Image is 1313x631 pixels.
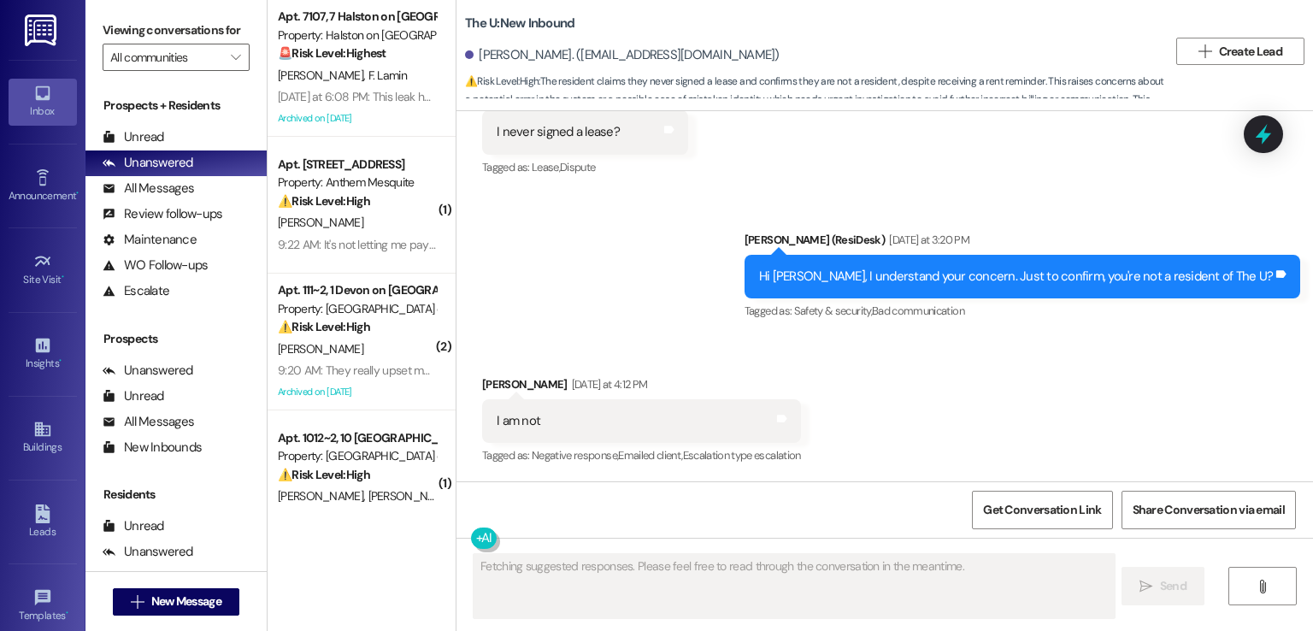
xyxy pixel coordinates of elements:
[278,215,363,230] span: [PERSON_NAME]
[278,300,436,318] div: Property: [GEOGRAPHIC_DATA] on [GEOGRAPHIC_DATA]
[278,174,436,192] div: Property: Anthem Mesquite
[885,231,969,249] div: [DATE] at 3:20 PM
[1139,580,1152,593] i: 
[278,447,436,465] div: Property: [GEOGRAPHIC_DATA] on [GEOGRAPHIC_DATA]
[1256,580,1269,593] i: 
[103,154,193,172] div: Unanswered
[131,595,144,609] i: 
[276,108,438,129] div: Archived on [DATE]
[76,187,79,199] span: •
[103,231,197,249] div: Maintenance
[103,282,169,300] div: Escalate
[568,375,648,393] div: [DATE] at 4:12 PM
[103,362,193,380] div: Unanswered
[278,237,588,252] div: 9:22 AM: It's not letting me pay parcel online and rest in person
[9,331,77,377] a: Insights •
[560,160,595,174] span: Dispute
[759,268,1273,286] div: Hi [PERSON_NAME], I understand your concern. Just to confirm, you're not a resident of The U?
[532,160,560,174] span: Lease ,
[25,15,60,46] img: ResiDesk Logo
[474,554,1114,618] textarea: Fetching suggested responses. Please feel free to read through the conversation in the meantime.
[103,257,208,274] div: WO Follow-ups
[278,193,370,209] strong: ⚠️ Risk Level: High
[1160,577,1186,595] span: Send
[278,363,1256,378] div: 9:20 AM: They really upset me why I keep getting charge after after charge after charge something...
[745,298,1300,323] div: Tagged as:
[9,415,77,461] a: Buildings
[465,46,780,64] div: [PERSON_NAME]. ([EMAIL_ADDRESS][DOMAIN_NAME])
[278,429,436,447] div: Apt. 1012~2, 10 [GEOGRAPHIC_DATA] on [GEOGRAPHIC_DATA]
[618,448,682,463] span: Emailed client ,
[103,413,194,431] div: All Messages
[278,341,363,357] span: [PERSON_NAME]
[151,593,221,610] span: New Message
[794,304,872,318] span: Safety & security ,
[482,375,801,399] div: [PERSON_NAME]
[103,517,164,535] div: Unread
[85,486,267,504] div: Residents
[66,607,68,619] span: •
[103,569,194,587] div: All Messages
[683,448,801,463] span: Escalation type escalation
[113,588,239,616] button: New Message
[9,247,77,293] a: Site Visit •
[278,319,370,334] strong: ⚠️ Risk Level: High
[1122,567,1204,605] button: Send
[872,304,964,318] span: Bad communication
[103,17,250,44] label: Viewing conversations for
[482,155,688,180] div: Tagged as:
[103,387,164,405] div: Unread
[278,45,386,61] strong: 🚨 Risk Level: Highest
[1122,491,1296,529] button: Share Conversation via email
[368,488,454,504] span: [PERSON_NAME]
[9,583,77,629] a: Templates •
[465,73,1168,127] span: : The resident claims they never signed a lease and confirms they are not a resident, despite rec...
[231,50,240,64] i: 
[278,27,436,44] div: Property: Halston on [GEOGRAPHIC_DATA]
[9,79,77,125] a: Inbox
[103,439,202,457] div: New Inbounds
[497,123,620,141] div: I never signed a lease?
[1219,43,1282,61] span: Create Lead
[85,97,267,115] div: Prospects + Residents
[482,443,801,468] div: Tagged as:
[103,128,164,146] div: Unread
[103,180,194,198] div: All Messages
[9,499,77,545] a: Leads
[85,330,267,348] div: Prospects
[465,74,539,88] strong: ⚠️ Risk Level: High
[497,412,540,430] div: I am not
[103,205,222,223] div: Review follow-ups
[1198,44,1211,58] i: 
[1176,38,1304,65] button: Create Lead
[532,448,618,463] span: Negative response ,
[103,543,193,561] div: Unanswered
[59,355,62,367] span: •
[278,8,436,26] div: Apt. 7107, 7 Halston on [GEOGRAPHIC_DATA]
[465,15,574,32] b: The U: New Inbound
[983,501,1101,519] span: Get Conversation Link
[1133,501,1285,519] span: Share Conversation via email
[745,231,1300,255] div: [PERSON_NAME] (ResiDesk)
[278,68,368,83] span: [PERSON_NAME]
[276,381,438,403] div: Archived on [DATE]
[278,467,370,482] strong: ⚠️ Risk Level: High
[278,281,436,299] div: Apt. 111~2, 1 Devon on [GEOGRAPHIC_DATA]
[278,488,368,504] span: [PERSON_NAME]
[972,491,1112,529] button: Get Conversation Link
[62,271,64,283] span: •
[278,89,831,104] div: [DATE] at 6:08 PM: This leak has been here since we have moved here and no one is doing a proper ...
[278,156,436,174] div: Apt. [STREET_ADDRESS]
[368,68,407,83] span: F. Lamin
[110,44,222,71] input: All communities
